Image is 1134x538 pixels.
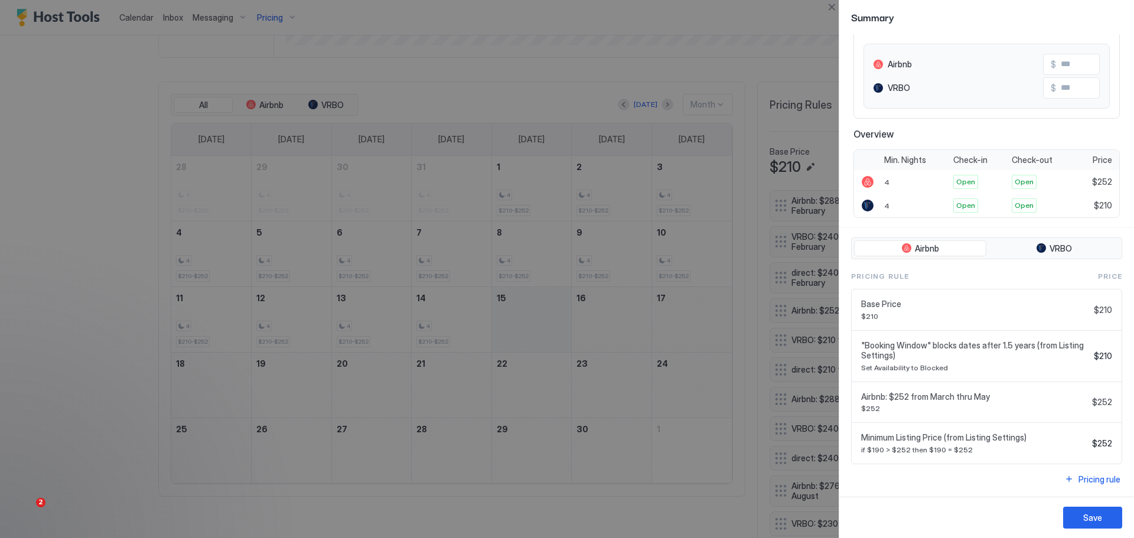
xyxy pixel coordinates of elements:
span: Check-in [953,155,988,165]
span: Minimum Listing Price (from Listing Settings) [861,432,1087,443]
button: Pricing rule [1063,471,1122,487]
span: Airbnb [888,59,912,70]
span: 4 [884,201,889,210]
button: VRBO [989,240,1119,257]
span: $ [1051,59,1056,70]
span: Overview [853,128,1120,140]
span: "Booking Window" blocks dates after 1.5 years (from Listing Settings) [861,340,1089,361]
span: $252 [1092,438,1112,449]
span: $210 [1094,351,1112,361]
span: Open [1015,200,1034,211]
iframe: Intercom live chat [12,498,40,526]
span: Open [956,177,975,187]
span: Check-out [1012,155,1052,165]
span: Base Price [861,299,1089,309]
button: Save [1063,507,1122,529]
span: Set Availability to Blocked [861,363,1089,372]
span: Airbnb [915,243,939,254]
span: $210 [1094,305,1112,315]
span: Price [1093,155,1112,165]
div: tab-group [851,237,1122,260]
iframe: Intercom notifications message [9,423,245,506]
span: $210 [1094,200,1112,211]
div: Save [1083,511,1102,524]
span: $252 [1092,177,1112,187]
span: Price [1098,271,1122,282]
span: Min. Nights [884,155,926,165]
span: VRBO [1050,243,1072,254]
span: Airbnb: $252 from March thru May [861,392,1087,402]
span: $ [1051,83,1056,93]
span: $252 [1092,397,1112,407]
button: Airbnb [854,240,986,257]
span: $252 [861,404,1087,413]
span: 4 [884,178,889,187]
span: 2 [36,498,45,507]
span: if $190 > $252 then $190 = $252 [861,445,1087,454]
div: Pricing rule [1078,473,1120,485]
span: Summary [851,9,1122,24]
span: Open [1015,177,1034,187]
span: VRBO [888,83,910,93]
span: Pricing Rule [851,271,909,282]
span: Open [956,200,975,211]
span: $210 [861,312,1089,321]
